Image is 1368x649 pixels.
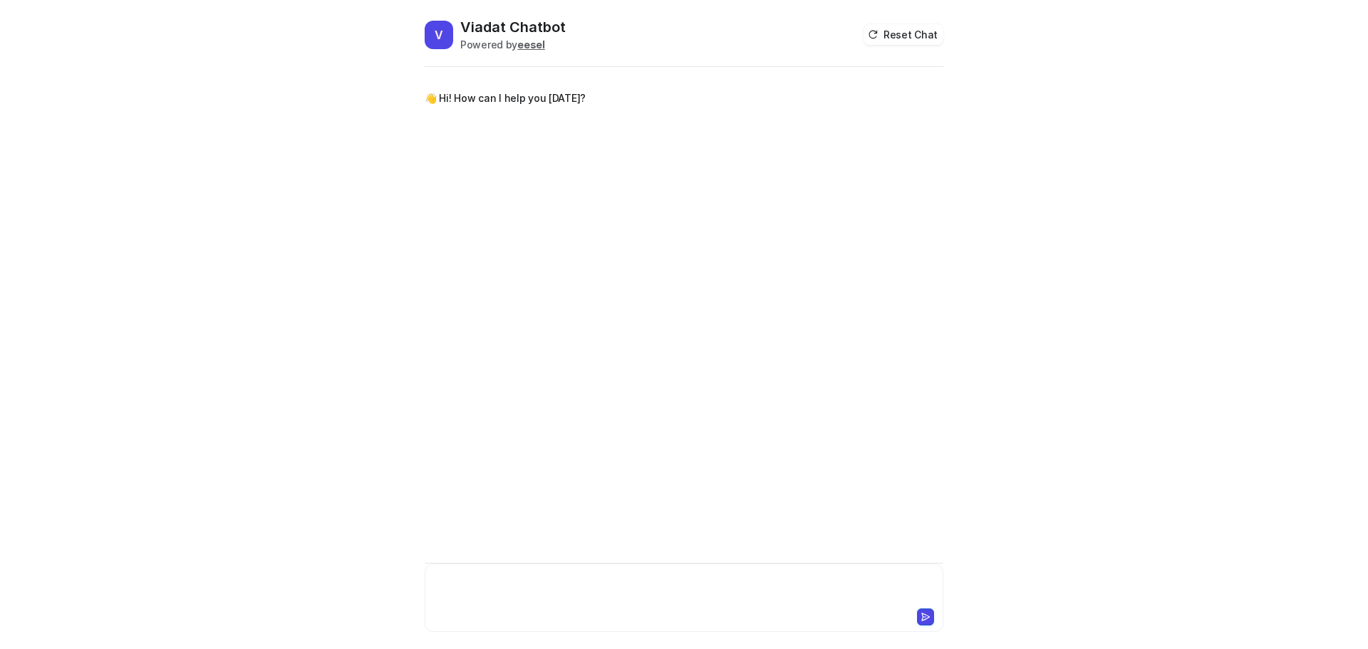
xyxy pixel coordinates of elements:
h2: Viadat Chatbot [460,17,566,37]
b: eesel [517,38,545,51]
div: Powered by [460,37,566,52]
button: Reset Chat [864,24,943,45]
p: 👋 Hi! How can I help you [DATE]? [425,90,586,107]
span: V [425,21,453,49]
